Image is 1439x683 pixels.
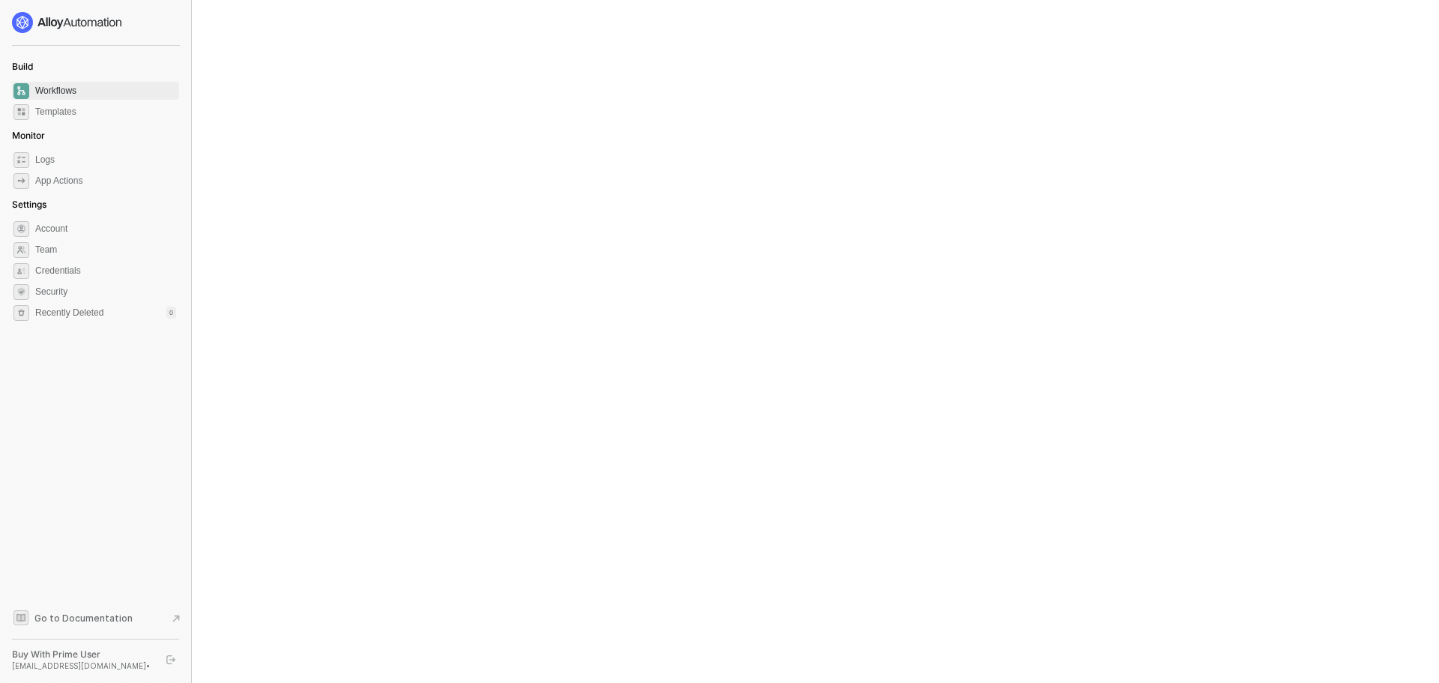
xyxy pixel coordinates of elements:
span: logout [166,655,175,664]
span: document-arrow [169,611,184,626]
span: documentation [13,610,28,625]
span: dashboard [13,83,29,99]
div: App Actions [35,175,82,187]
span: Credentials [35,262,176,280]
span: icon-logs [13,152,29,168]
span: Templates [35,103,176,121]
span: Logs [35,151,176,169]
span: settings [13,221,29,237]
span: Account [35,220,176,238]
span: Settings [12,199,46,210]
div: Buy With Prime User [12,649,153,661]
a: Knowledge Base [12,609,180,627]
a: logo [12,12,179,33]
span: settings [13,305,29,321]
span: Workflows [35,82,176,100]
span: icon-app-actions [13,173,29,189]
span: credentials [13,263,29,279]
span: security [13,284,29,300]
span: Team [35,241,176,259]
span: Build [12,61,33,72]
span: team [13,242,29,258]
span: Security [35,283,176,301]
span: Monitor [12,130,45,141]
img: logo [12,12,123,33]
span: marketplace [13,104,29,120]
div: 0 [166,307,176,319]
span: Recently Deleted [35,307,103,319]
div: [EMAIL_ADDRESS][DOMAIN_NAME] • [12,661,153,671]
span: Go to Documentation [34,612,133,625]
